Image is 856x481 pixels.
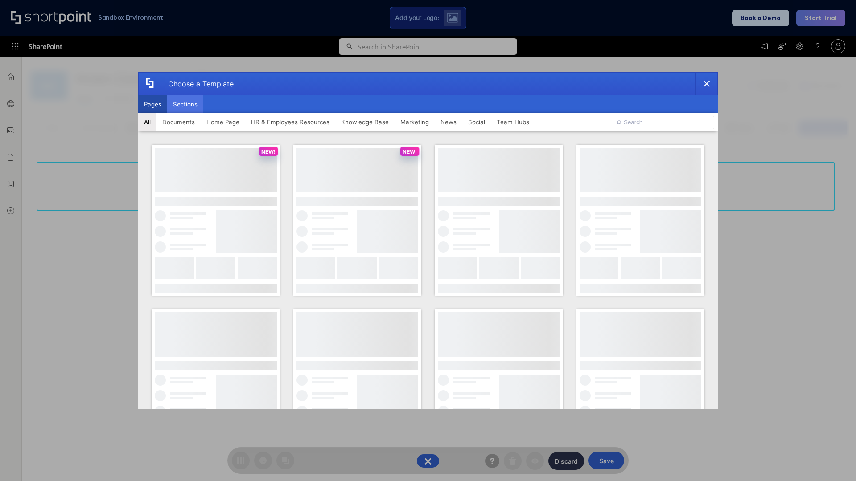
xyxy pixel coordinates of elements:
button: Sections [167,95,203,113]
button: Documents [156,113,201,131]
button: Social [462,113,491,131]
button: Team Hubs [491,113,535,131]
iframe: Chat Widget [811,438,856,481]
button: News [435,113,462,131]
button: All [138,113,156,131]
div: template selector [138,72,718,409]
button: Marketing [395,113,435,131]
p: NEW! [261,148,276,155]
button: Knowledge Base [335,113,395,131]
button: Pages [138,95,167,113]
button: Home Page [201,113,245,131]
input: Search [613,116,714,129]
p: NEW! [403,148,417,155]
div: Choose a Template [161,73,234,95]
button: HR & Employees Resources [245,113,335,131]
